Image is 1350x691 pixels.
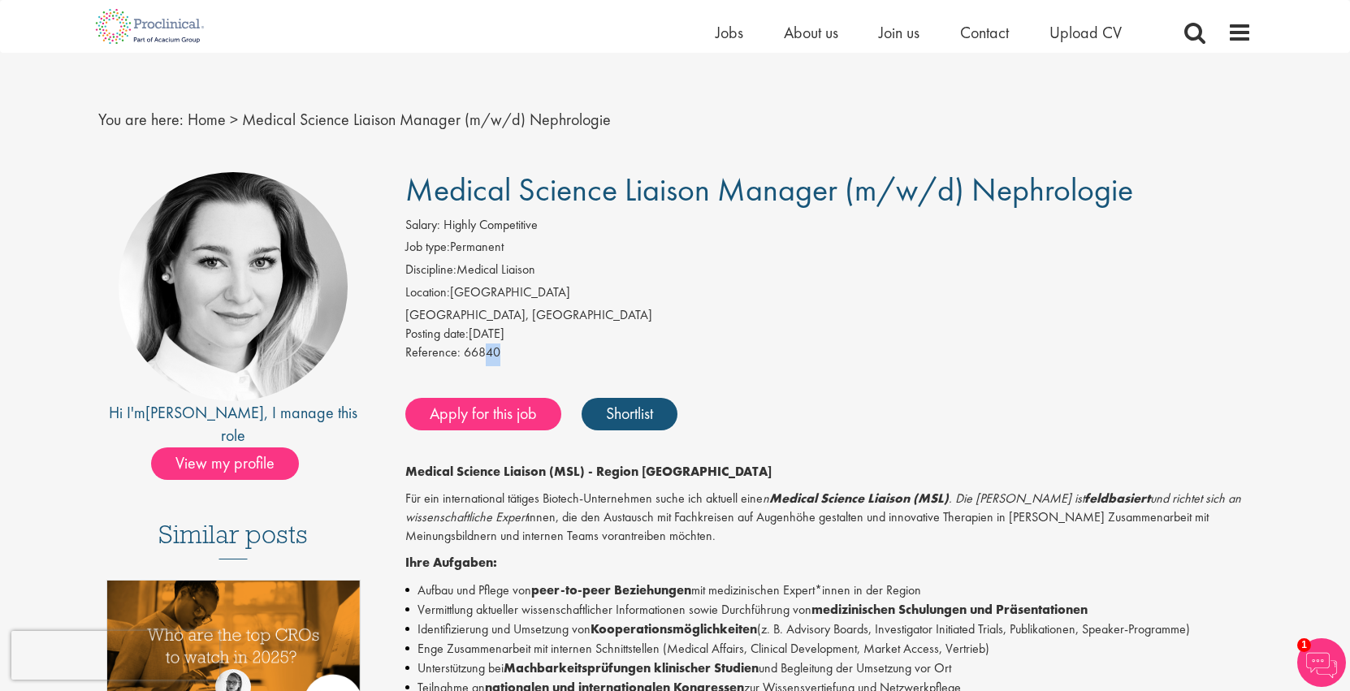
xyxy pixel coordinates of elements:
[444,216,538,233] span: Highly Competitive
[405,490,1253,546] p: Für ein international tätiges Biotech-Unternehmen suche ich aktuell eine innen, die den Austausch...
[151,447,299,480] span: View my profile
[582,398,677,430] a: Shortlist
[405,169,1133,210] span: Medical Science Liaison Manager (m/w/d) Nephrologie
[405,490,1241,525] em: n . Die [PERSON_NAME] ist und richtet sich an wissenschaftliche Expert
[716,22,743,43] a: Jobs
[405,238,450,257] label: Job type:
[405,306,1253,325] div: [GEOGRAPHIC_DATA], [GEOGRAPHIC_DATA]
[405,325,469,342] span: Posting date:
[405,554,497,571] strong: Ihre Aufgaben:
[784,22,838,43] a: About us
[405,581,1253,600] li: Aufbau und Pflege von mit medizinischen Expert*innen in der Region
[504,659,759,676] strong: Machbarkeitsprüfungen klinischer Studien
[11,631,219,680] iframe: reCAPTCHA
[242,109,611,130] span: Medical Science Liaison Manager (m/w/d) Nephrologie
[405,216,440,235] label: Salary:
[811,601,1088,618] strong: medizinischen Schulungen und Präsentationen
[405,283,450,302] label: Location:
[405,283,1253,306] li: [GEOGRAPHIC_DATA]
[531,581,691,598] strong: peer-to-peer Beziehungen
[1084,490,1150,507] strong: feldbasiert
[145,402,264,423] a: [PERSON_NAME]
[1049,22,1122,43] a: Upload CV
[405,659,1253,678] li: Unterstützung bei und Begleitung der Umsetzung vor Ort
[405,463,772,480] strong: Medical Science Liaison (MSL) - Region [GEOGRAPHIC_DATA]
[405,261,456,279] label: Discipline:
[960,22,1009,43] a: Contact
[98,401,369,447] div: Hi I'm , I manage this role
[1297,638,1311,652] span: 1
[119,172,348,401] img: imeage of recruiter Greta Prestel
[405,261,1253,283] li: Medical Liaison
[405,343,461,362] label: Reference:
[230,109,238,130] span: >
[1297,638,1346,687] img: Chatbot
[405,600,1253,620] li: Vermittlung aktueller wissenschaftlicher Informationen sowie Durchführung von
[151,451,315,472] a: View my profile
[769,490,949,507] strong: Medical Science Liaison (MSL)
[405,639,1253,659] li: Enge Zusammenarbeit mit internen Schnittstellen (Medical Affairs, Clinical Development, Market Ac...
[405,620,1253,639] li: Identifizierung und Umsetzung von (z. B. Advisory Boards, Investigator Initiated Trials, Publikat...
[158,520,308,559] h3: Similar posts
[98,109,184,130] span: You are here:
[188,109,226,130] a: breadcrumb link
[405,325,1253,343] div: [DATE]
[591,620,757,637] strong: Kooperationsmöglichkeiten
[879,22,919,43] a: Join us
[405,238,1253,261] li: Permanent
[405,398,561,430] a: Apply for this job
[464,343,500,361] span: 66840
